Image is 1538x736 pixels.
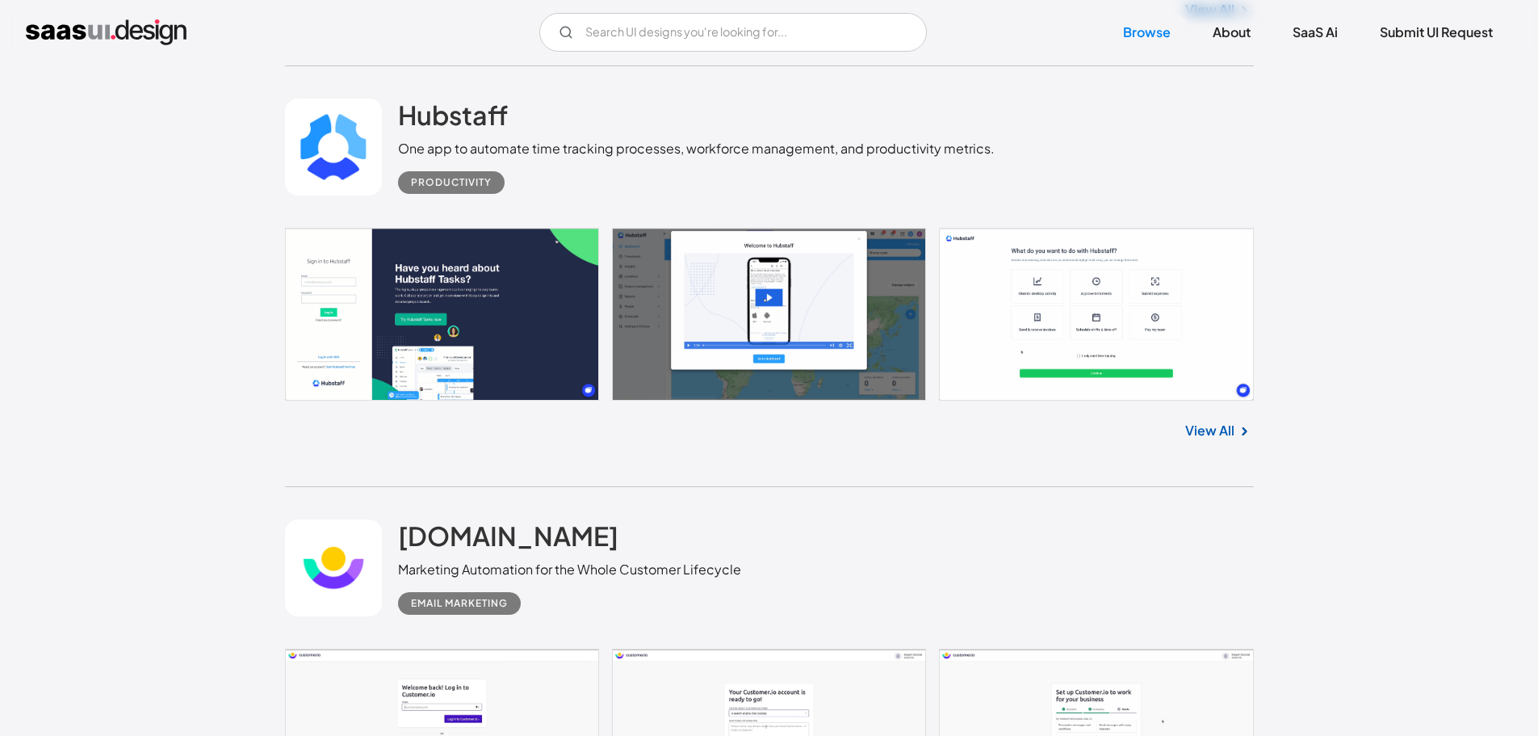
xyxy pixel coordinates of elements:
h2: [DOMAIN_NAME] [398,519,618,552]
a: SaaS Ai [1273,15,1357,50]
div: Marketing Automation for the Whole Customer Lifecycle [398,560,741,579]
div: Email Marketing [411,594,508,613]
a: Submit UI Request [1360,15,1512,50]
a: Browse [1104,15,1190,50]
a: View All [1185,421,1234,440]
h2: Hubstaff [398,99,508,131]
div: One app to automate time tracking processes, workforce management, and productivity metrics. [398,139,995,158]
input: Search UI designs you're looking for... [539,13,927,52]
a: [DOMAIN_NAME] [398,519,618,560]
a: home [26,19,186,45]
a: Hubstaff [398,99,508,139]
a: About [1193,15,1270,50]
form: Email Form [539,13,927,52]
div: Productivity [411,173,492,192]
